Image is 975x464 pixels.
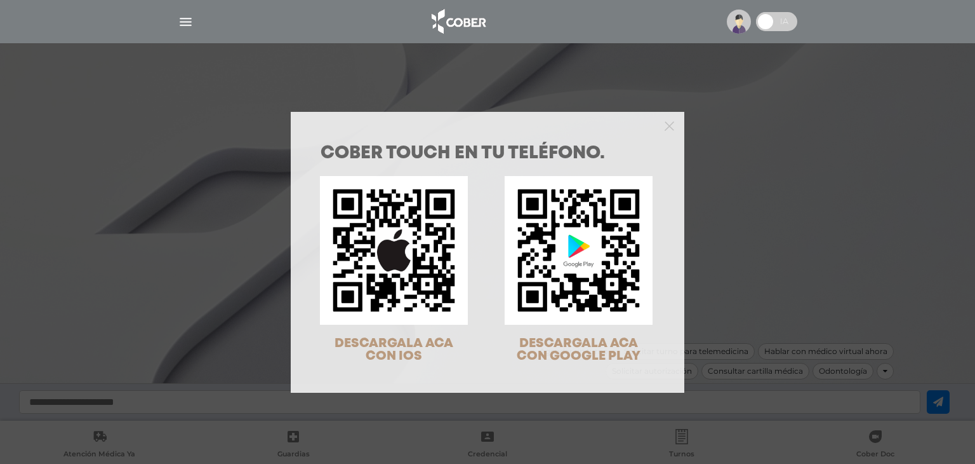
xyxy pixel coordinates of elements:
span: DESCARGALA ACA CON IOS [335,338,453,362]
img: qr-code [320,176,468,324]
button: Close [665,119,674,131]
span: DESCARGALA ACA CON GOOGLE PLAY [517,338,640,362]
h1: COBER TOUCH en tu teléfono. [321,145,654,163]
img: qr-code [505,176,653,324]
